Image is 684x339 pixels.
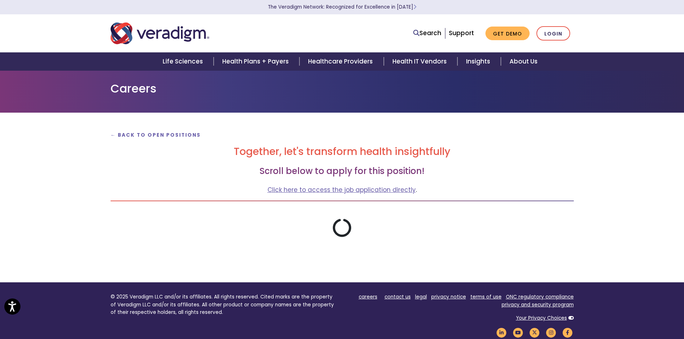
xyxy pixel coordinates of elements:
a: terms of use [470,293,502,300]
a: Search [413,28,441,38]
a: careers [359,293,377,300]
p: . [111,185,574,195]
span: Learn More [413,4,417,10]
a: Login [536,26,570,41]
a: About Us [501,52,546,71]
a: Veradigm Twitter Link [529,329,541,336]
a: privacy notice [431,293,466,300]
a: Insights [457,52,501,71]
a: Veradigm Facebook Link [562,329,574,336]
a: Healthcare Providers [299,52,383,71]
h3: Scroll below to apply for this position! [111,166,574,176]
a: Get Demo [485,27,530,41]
img: Veradigm logo [111,22,209,45]
a: Support [449,29,474,37]
a: Veradigm YouTube Link [512,329,524,336]
a: Your Privacy Choices [516,315,567,321]
a: Life Sciences [154,52,214,71]
a: Veradigm Instagram Link [545,329,557,336]
a: Click here to access the job application directly [267,185,416,194]
a: Veradigm LinkedIn Link [495,329,508,336]
a: ONC regulatory compliance [506,293,574,300]
a: The Veradigm Network: Recognized for Excellence in [DATE]Learn More [268,4,417,10]
a: Health IT Vendors [384,52,457,71]
h1: Careers [111,82,574,95]
p: © 2025 Veradigm LLC and/or its affiliates. All rights reserved. Cited marks are the property of V... [111,293,337,316]
a: contact us [385,293,411,300]
a: Health Plans + Payers [214,52,299,71]
a: ← Back to Open Positions [111,132,201,138]
h2: Together, let's transform health insightfully [111,146,574,158]
a: privacy and security program [502,301,574,308]
a: legal [415,293,427,300]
